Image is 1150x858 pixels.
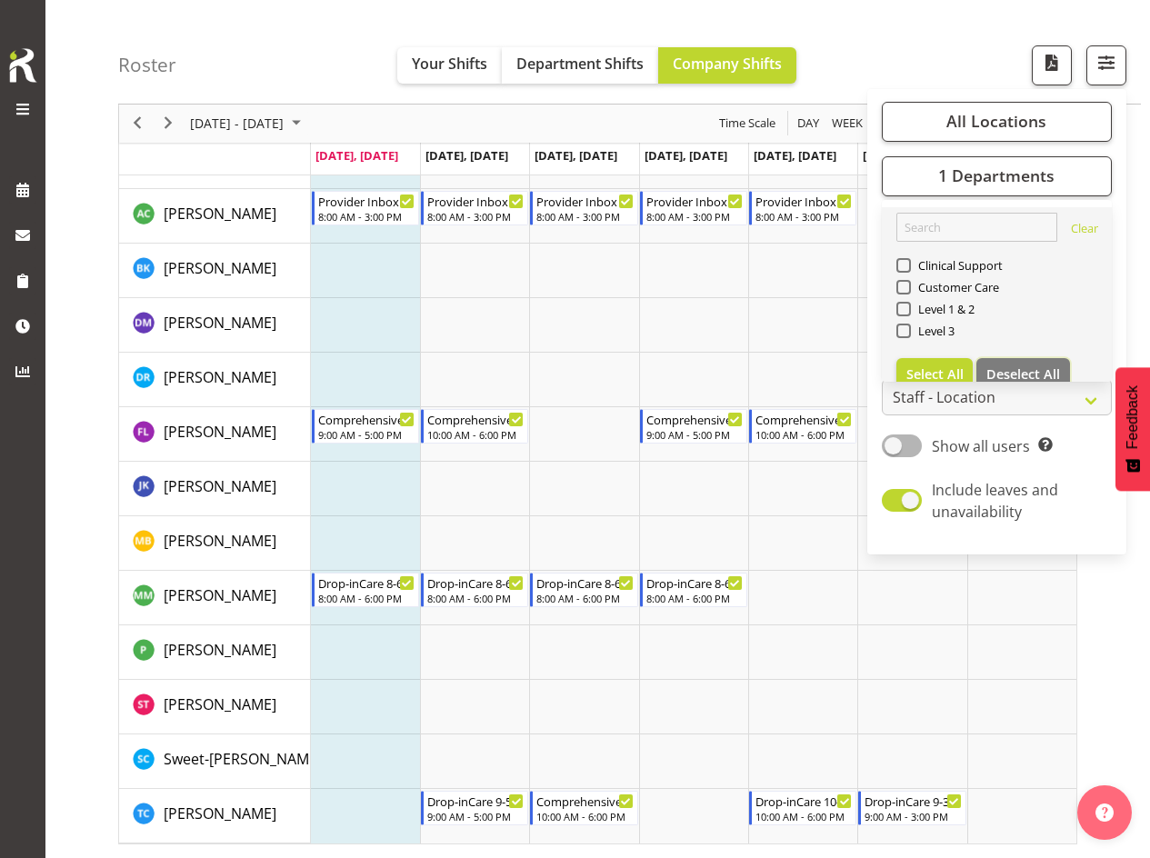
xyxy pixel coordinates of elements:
div: Felize Lacson"s event - Comprehensive Consult 10-6 Begin From Tuesday, October 7, 2025 at 10:00:0... [421,409,528,444]
span: [DATE], [DATE] [754,147,836,164]
span: [DATE], [DATE] [863,147,945,164]
td: Torry Cobb resource [119,789,311,843]
button: Feedback - Show survey [1115,367,1150,491]
span: Day [795,113,821,135]
div: 8:00 AM - 3:00 PM [427,209,524,224]
td: Deepti Raturi resource [119,353,311,407]
div: Andrew Casburn"s event - Provider Inbox Management Begin From Monday, October 6, 2025 at 8:00:00 ... [312,191,419,225]
td: Andrew Casburn resource [119,189,311,244]
div: Provider Inbox Management [646,192,743,210]
div: Provider Inbox Management [755,192,852,210]
div: Comprehensive Consult 9-5 [318,410,415,428]
span: [PERSON_NAME] [164,585,276,605]
span: [PERSON_NAME] [164,422,276,442]
span: Customer Care [911,280,1000,294]
div: Comprehensive Consult 9-5 [646,410,743,428]
div: Provider Inbox Management [427,192,524,210]
div: 10:00 AM - 6:00 PM [755,427,852,442]
button: Timeline Day [795,113,823,135]
a: [PERSON_NAME] [164,693,276,715]
span: Level 3 [911,324,955,338]
span: Clinical Support [911,258,1004,273]
td: Deepti Mahajan resource [119,298,311,353]
div: 9:00 AM - 5:00 PM [427,809,524,823]
div: Drop-inCare 9-3 [865,792,961,810]
div: 8:00 AM - 6:00 PM [318,591,415,605]
span: Deselect All [986,365,1060,383]
button: Previous [125,113,150,135]
img: help-xxl-2.png [1095,803,1114,822]
div: 10:00 AM - 6:00 PM [536,809,633,823]
div: Andrew Casburn"s event - Provider Inbox Management Begin From Tuesday, October 7, 2025 at 8:00:00... [421,191,528,225]
span: [PERSON_NAME] [164,258,276,278]
button: 1 Departments [882,156,1112,196]
span: [PERSON_NAME] [164,640,276,660]
td: John Ko resource [119,462,311,516]
div: 9:00 AM - 3:00 PM [865,809,961,823]
div: Matthew Mckenzie"s event - Drop-inCare 8-6 Begin From Monday, October 6, 2025 at 8:00:00 AM GMT+1... [312,573,419,607]
button: Your Shifts [397,47,502,84]
a: [PERSON_NAME] [164,203,276,224]
div: Andrew Casburn"s event - Provider Inbox Management Begin From Friday, October 10, 2025 at 8:00:00... [749,191,856,225]
div: Felize Lacson"s event - Comprehensive Consult 9-5 Begin From Thursday, October 9, 2025 at 9:00:00... [640,409,747,444]
div: previous period [122,105,153,143]
div: Comprehensive Consult 10-6 [427,410,524,428]
div: 9:00 AM - 5:00 PM [318,427,415,442]
a: [PERSON_NAME] [164,530,276,552]
div: October 06 - 12, 2025 [184,105,312,143]
div: 8:00 AM - 3:00 PM [755,209,852,224]
a: [PERSON_NAME] [164,312,276,334]
span: Week [830,113,865,135]
span: [PERSON_NAME] [164,803,276,823]
div: Drop-inCare 8-6 [318,574,415,592]
div: Felize Lacson"s event - Comprehensive Consult 10-6 Begin From Friday, October 10, 2025 at 10:00:0... [749,409,856,444]
button: Filter Shifts [1086,45,1126,85]
span: [PERSON_NAME] [164,204,276,224]
div: Andrew Casburn"s event - Provider Inbox Management Begin From Wednesday, October 8, 2025 at 8:00:... [530,191,637,225]
a: [PERSON_NAME] [164,257,276,279]
div: Matthew Mckenzie"s event - Drop-inCare 8-6 Begin From Thursday, October 9, 2025 at 8:00:00 AM GMT... [640,573,747,607]
img: Rosterit icon logo [5,45,41,85]
td: Brian Ko resource [119,244,311,298]
div: 8:00 AM - 6:00 PM [536,591,633,605]
span: Select All [906,365,964,383]
span: [DATE], [DATE] [535,147,617,164]
span: Show all users [932,436,1030,456]
div: Torry Cobb"s event - Comprehensive Consult 10-6 Begin From Wednesday, October 8, 2025 at 10:00:00... [530,791,637,825]
div: Drop-inCare 9-5 [427,792,524,810]
span: Sweet-[PERSON_NAME] [164,749,322,769]
td: Felize Lacson resource [119,407,311,462]
a: [PERSON_NAME] [164,584,276,606]
td: Sweet-Lin Chan resource [119,734,311,789]
div: Matthew Mckenzie"s event - Drop-inCare 8-6 Begin From Wednesday, October 8, 2025 at 8:00:00 AM GM... [530,573,637,607]
span: Company Shifts [673,54,782,74]
button: All Locations [882,102,1112,142]
div: Comprehensive Consult 10-6 [755,410,852,428]
a: [PERSON_NAME] [164,803,276,824]
span: Department Shifts [516,54,644,74]
div: Drop-inCare 8-6 [536,574,633,592]
td: Pooja Prabhu resource [119,625,311,680]
div: 10:00 AM - 6:00 PM [755,809,852,823]
a: Clear [1071,220,1098,242]
a: [PERSON_NAME] [164,421,276,443]
div: Drop-inCare 10-6 [755,792,852,810]
button: Timeline Week [829,113,866,135]
button: Company Shifts [658,47,796,84]
div: 8:00 AM - 3:00 PM [536,209,633,224]
span: [PERSON_NAME] [164,313,276,333]
div: Torry Cobb"s event - Drop-inCare 9-3 Begin From Saturday, October 11, 2025 at 9:00:00 AM GMT+13:0... [858,791,965,825]
div: Andrew Casburn"s event - Provider Inbox Management Begin From Thursday, October 9, 2025 at 8:00:0... [640,191,747,225]
span: [PERSON_NAME] [164,531,276,551]
div: 8:00 AM - 3:00 PM [646,209,743,224]
a: Sweet-[PERSON_NAME] [164,748,322,770]
button: Select All [896,358,974,391]
span: 1 Departments [938,165,1055,187]
span: Your Shifts [412,54,487,74]
button: Time Scale [716,113,779,135]
div: Provider Inbox Management [318,192,415,210]
div: Torry Cobb"s event - Drop-inCare 9-5 Begin From Tuesday, October 7, 2025 at 9:00:00 AM GMT+13:00 ... [421,791,528,825]
button: Deselect All [976,358,1070,391]
a: [PERSON_NAME] [164,475,276,497]
a: [PERSON_NAME] [164,639,276,661]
